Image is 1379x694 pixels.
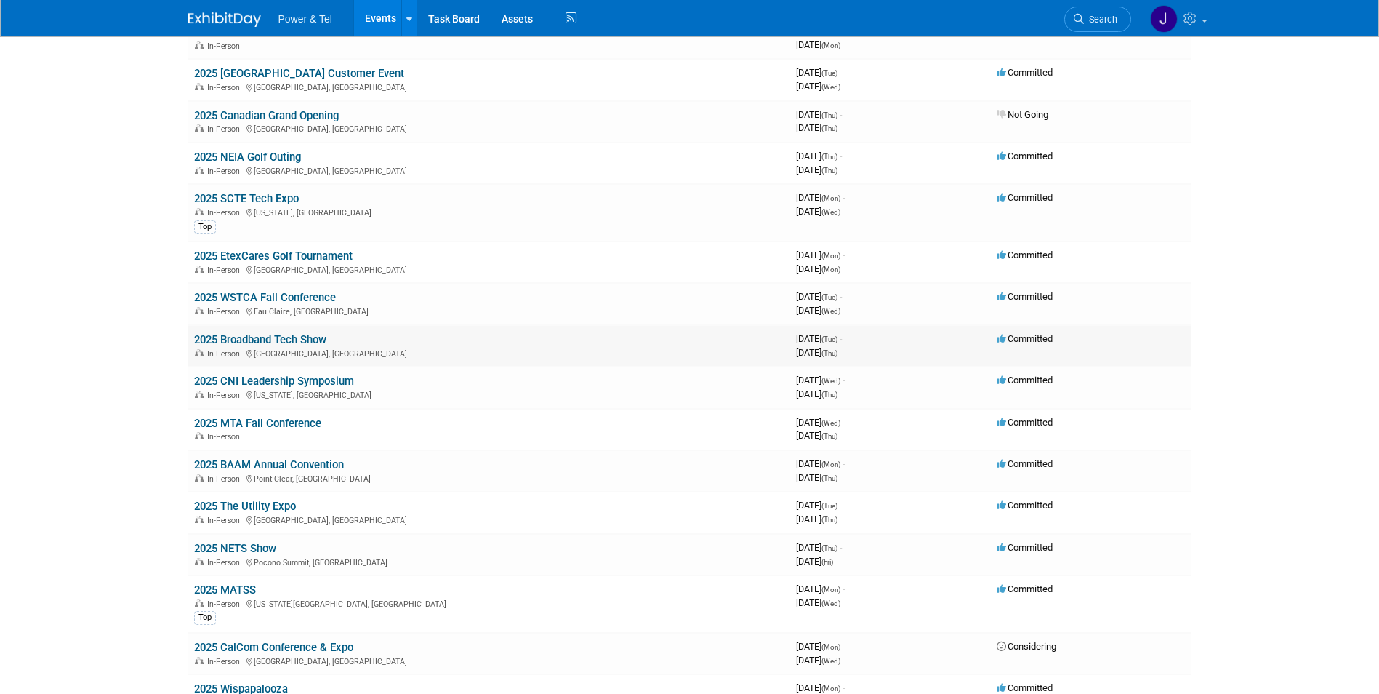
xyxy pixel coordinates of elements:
[194,500,296,513] a: 2025 The Utility Expo
[821,685,840,693] span: (Mon)
[194,641,353,654] a: 2025 CalCom Conference & Expo
[796,122,837,133] span: [DATE]
[997,250,1053,260] span: Committed
[821,391,837,399] span: (Thu)
[796,388,837,399] span: [DATE]
[840,67,842,78] span: -
[796,655,840,666] span: [DATE]
[796,542,842,553] span: [DATE]
[207,558,244,567] span: In-Person
[843,250,845,260] span: -
[194,655,784,666] div: [GEOGRAPHIC_DATA], [GEOGRAPHIC_DATA]
[194,458,344,471] a: 2025 BAAM Annual Convention
[194,291,336,304] a: 2025 WSTCA Fall Conference
[821,460,840,468] span: (Mon)
[207,657,244,666] span: In-Person
[997,542,1053,553] span: Committed
[997,583,1053,594] span: Committed
[843,641,845,652] span: -
[821,377,840,385] span: (Wed)
[194,81,784,92] div: [GEOGRAPHIC_DATA], [GEOGRAPHIC_DATA]
[195,599,204,607] img: In-Person Event
[796,472,837,483] span: [DATE]
[821,111,837,119] span: (Thu)
[195,307,204,314] img: In-Person Event
[997,417,1053,428] span: Committed
[796,347,837,358] span: [DATE]
[195,208,204,215] img: In-Person Event
[207,124,244,134] span: In-Person
[207,599,244,609] span: In-Person
[278,13,332,25] span: Power & Tel
[997,192,1053,203] span: Committed
[194,151,301,164] a: 2025 NEIA Golf Outing
[207,349,244,359] span: In-Person
[821,335,837,343] span: (Tue)
[796,206,840,217] span: [DATE]
[821,83,840,91] span: (Wed)
[821,643,840,651] span: (Mon)
[821,252,840,260] span: (Mon)
[195,657,204,664] img: In-Person Event
[997,500,1053,511] span: Committed
[997,291,1053,302] span: Committed
[207,167,244,176] span: In-Person
[194,164,784,176] div: [GEOGRAPHIC_DATA], [GEOGRAPHIC_DATA]
[194,333,326,346] a: 2025 Broadband Tech Show
[843,192,845,203] span: -
[821,558,833,566] span: (Fri)
[194,220,216,234] div: Top
[997,682,1053,693] span: Committed
[821,349,837,357] span: (Thu)
[1064,7,1131,32] a: Search
[821,208,840,216] span: (Wed)
[195,41,204,49] img: In-Person Event
[796,597,840,608] span: [DATE]
[796,583,845,594] span: [DATE]
[821,502,837,510] span: (Tue)
[796,291,842,302] span: [DATE]
[194,583,256,597] a: 2025 MATSS
[840,333,842,344] span: -
[843,458,845,469] span: -
[796,430,837,441] span: [DATE]
[796,682,845,693] span: [DATE]
[840,151,842,161] span: -
[194,597,784,609] div: [US_STATE][GEOGRAPHIC_DATA], [GEOGRAPHIC_DATA]
[821,194,840,202] span: (Mon)
[194,375,354,388] a: 2025 CNI Leadership Symposium
[840,542,842,553] span: -
[796,67,842,78] span: [DATE]
[821,266,840,274] span: (Mon)
[821,516,837,524] span: (Thu)
[821,307,840,315] span: (Wed)
[821,657,840,665] span: (Wed)
[195,391,204,398] img: In-Person Event
[207,516,244,525] span: In-Person
[188,12,261,27] img: ExhibitDay
[997,641,1056,652] span: Considering
[207,307,244,316] span: In-Person
[796,81,840,92] span: [DATE]
[194,556,784,567] div: Pocono Summit, [GEOGRAPHIC_DATA]
[195,266,204,273] img: In-Person Event
[194,250,353,263] a: 2025 EtexCares Golf Tournament
[195,516,204,523] img: In-Person Event
[207,41,244,51] span: In-Person
[194,388,784,400] div: [US_STATE], [GEOGRAPHIC_DATA]
[821,419,840,427] span: (Wed)
[195,432,204,439] img: In-Person Event
[194,122,784,134] div: [GEOGRAPHIC_DATA], [GEOGRAPHIC_DATA]
[796,192,845,203] span: [DATE]
[840,109,842,120] span: -
[821,599,840,607] span: (Wed)
[1150,5,1178,33] img: Justin Bayless
[843,682,845,693] span: -
[194,67,404,80] a: 2025 [GEOGRAPHIC_DATA] Customer Event
[194,206,784,218] div: [US_STATE], [GEOGRAPHIC_DATA]
[194,417,321,430] a: 2025 MTA Fall Conference
[194,305,784,316] div: Eau Claire, [GEOGRAPHIC_DATA]
[796,500,842,511] span: [DATE]
[195,474,204,482] img: In-Person Event
[821,167,837,175] span: (Thu)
